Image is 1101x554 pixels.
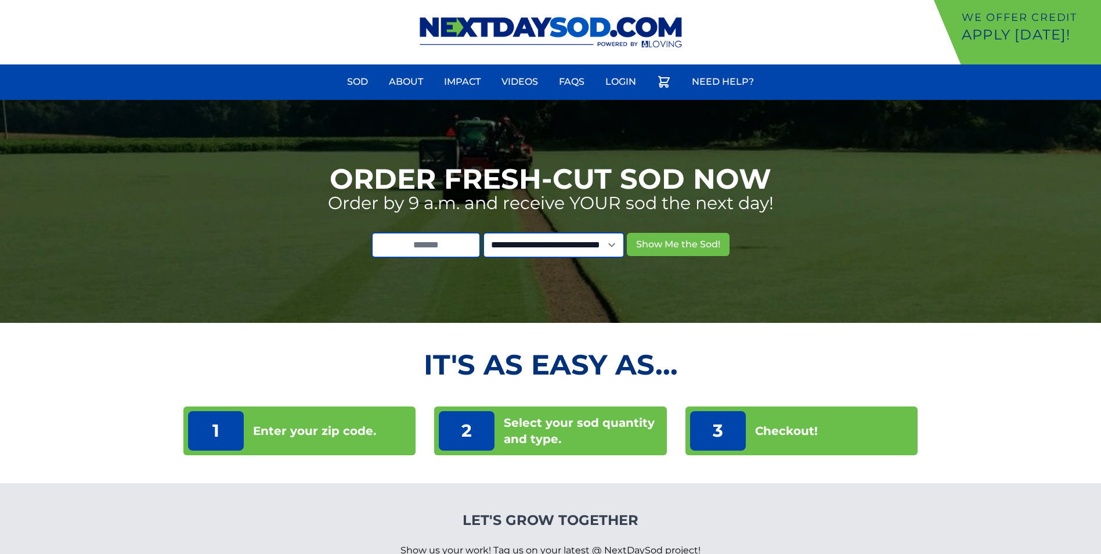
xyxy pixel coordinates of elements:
[598,68,643,96] a: Login
[340,68,375,96] a: Sod
[183,351,918,379] h2: It's as Easy As...
[552,68,591,96] a: FAQs
[504,415,662,447] p: Select your sod quantity and type.
[188,411,244,451] p: 1
[400,511,701,530] h4: Let's Grow Together
[755,423,818,439] p: Checkout!
[382,68,430,96] a: About
[437,68,488,96] a: Impact
[685,68,761,96] a: Need Help?
[627,233,730,256] button: Show Me the Sod!
[330,165,771,193] h1: Order Fresh-Cut Sod Now
[690,411,746,451] p: 3
[253,423,376,439] p: Enter your zip code.
[328,193,774,214] p: Order by 9 a.m. and receive YOUR sod the next day!
[962,9,1096,26] p: We offer Credit
[439,411,494,451] p: 2
[494,68,545,96] a: Videos
[962,26,1096,44] p: Apply [DATE]!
